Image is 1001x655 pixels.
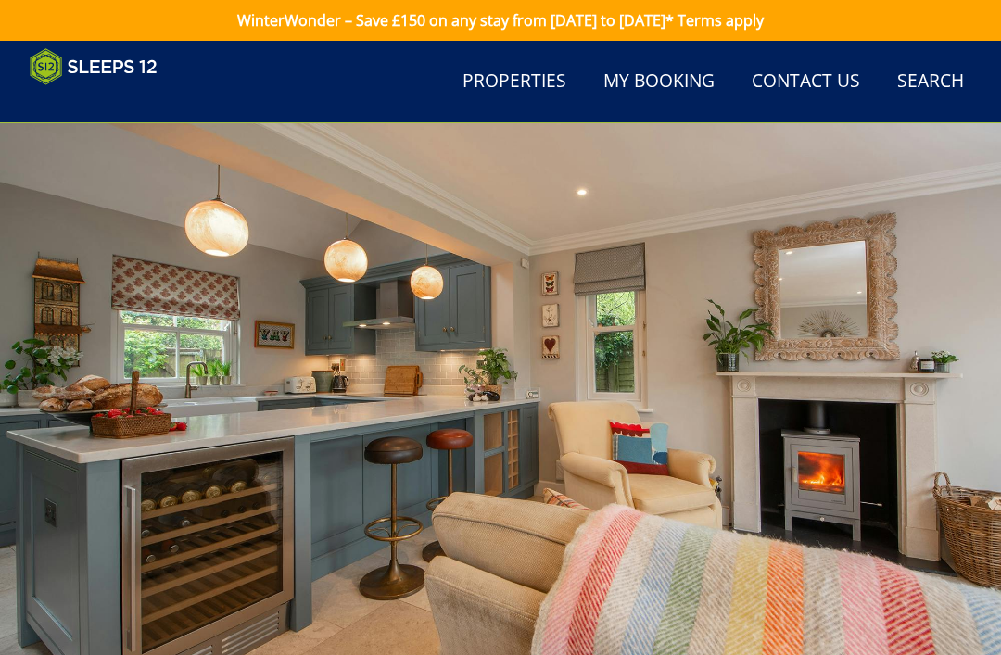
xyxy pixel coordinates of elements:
[20,96,215,112] iframe: Customer reviews powered by Trustpilot
[455,61,574,103] a: Properties
[596,61,722,103] a: My Booking
[30,48,158,85] img: Sleeps 12
[890,61,971,103] a: Search
[744,61,868,103] a: Contact Us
